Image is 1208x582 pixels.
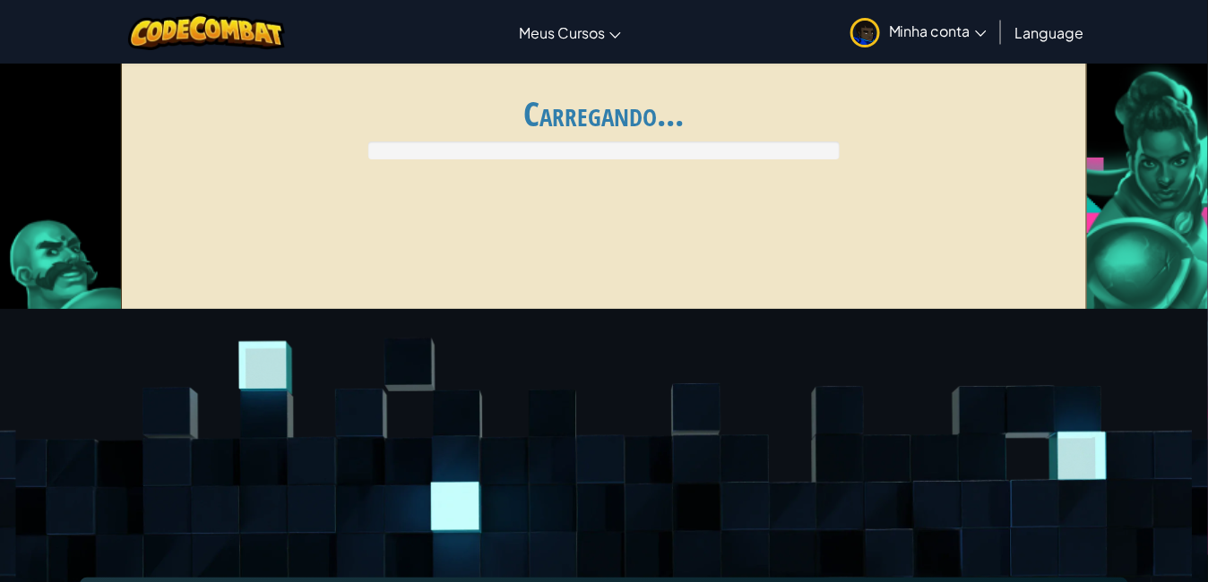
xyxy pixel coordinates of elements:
a: Minha conta [841,4,996,60]
a: Meus Cursos [510,8,630,56]
span: Meus Cursos [519,23,605,42]
img: avatar [850,18,880,47]
span: Language [1015,23,1084,42]
img: CodeCombat logo [128,13,285,50]
a: Language [1006,8,1093,56]
span: Minha conta [889,21,987,40]
h1: Carregando... [133,95,1075,133]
